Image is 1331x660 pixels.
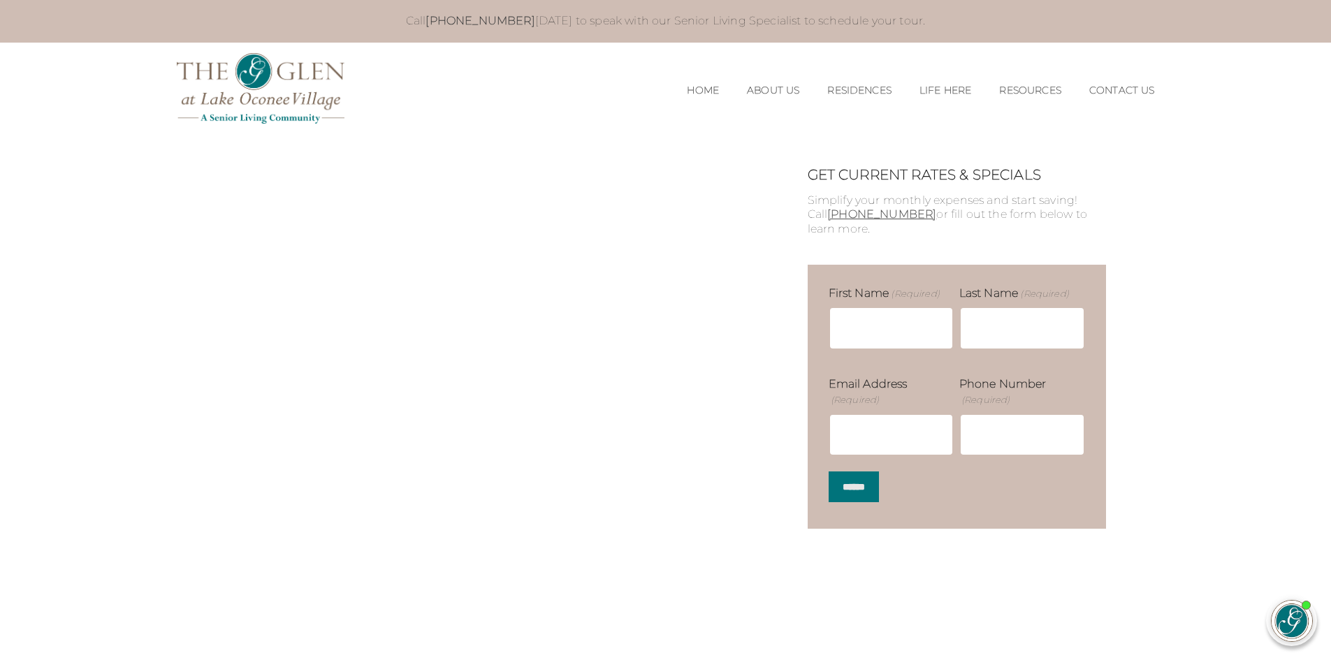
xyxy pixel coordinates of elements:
a: Life Here [919,85,971,96]
label: Last Name [959,286,1069,301]
label: Email Address [829,376,954,408]
a: Resources [999,85,1061,96]
a: Residences [827,85,892,96]
span: (Required) [890,287,940,300]
label: First Name [829,286,940,301]
a: Home [687,85,719,96]
a: [PHONE_NUMBER] [827,207,936,221]
a: Contact Us [1089,85,1155,96]
p: Simplify your monthly expenses and start saving! Call or fill out the form below to learn more. [808,193,1106,237]
span: (Required) [829,393,879,406]
span: (Required) [960,393,1010,406]
img: avatar [1272,601,1312,641]
label: Phone Number [959,376,1085,408]
a: [PHONE_NUMBER] [426,14,534,27]
img: The Glen Lake Oconee Home [177,53,344,124]
iframe: iframe [1054,284,1317,582]
span: (Required) [1019,287,1069,300]
p: Call [DATE] to speak with our Senior Living Specialist to schedule your tour. [191,14,1141,29]
h2: GET CURRENT RATES & SPECIALS [808,166,1106,183]
a: About Us [747,85,799,96]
